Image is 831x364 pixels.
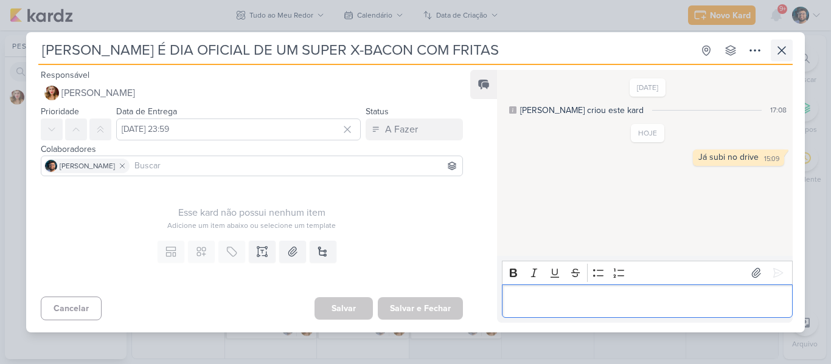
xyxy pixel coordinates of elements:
button: Cancelar [41,297,102,320]
div: 15:09 [764,154,779,164]
img: Thaís Leite [44,86,59,100]
div: Já subi no drive [698,152,759,162]
div: Editor editing area: main [502,284,793,318]
label: Data de Entrega [116,106,177,117]
div: A Fazer [385,122,418,137]
input: Select a date [116,118,361,140]
label: Prioridade [41,106,79,117]
div: Esse kard não possui nenhum item [41,205,463,220]
div: [PERSON_NAME] criou este kard [520,104,644,117]
label: Status [366,106,389,117]
span: [PERSON_NAME] [61,86,135,100]
div: 17:08 [770,105,787,115]
input: Buscar [132,159,460,173]
div: Colaboradores [41,143,463,156]
input: Kard Sem Título [38,39,693,61]
button: A Fazer [366,118,463,140]
div: Adicione um item abaixo ou selecione um template [41,220,463,231]
div: Editor toolbar [502,261,793,284]
button: [PERSON_NAME] [41,82,463,104]
label: Responsável [41,70,89,80]
img: Eduardo Pinheiro [45,160,57,172]
span: [PERSON_NAME] [60,160,115,171]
